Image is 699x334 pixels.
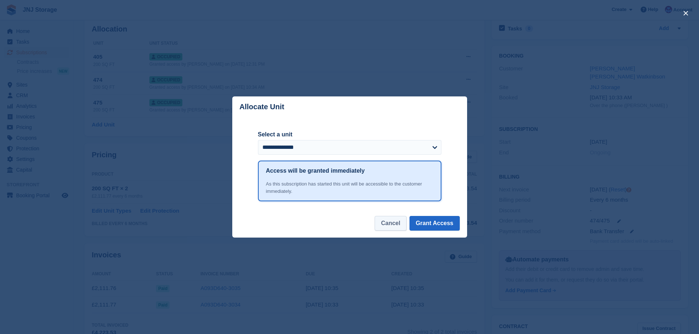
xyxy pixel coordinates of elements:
h1: Access will be granted immediately [266,166,365,175]
button: Grant Access [409,216,460,231]
button: Cancel [375,216,406,231]
p: Allocate Unit [240,103,284,111]
button: close [680,7,692,19]
div: As this subscription has started this unit will be accessible to the customer immediately. [266,180,433,195]
label: Select a unit [258,130,441,139]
